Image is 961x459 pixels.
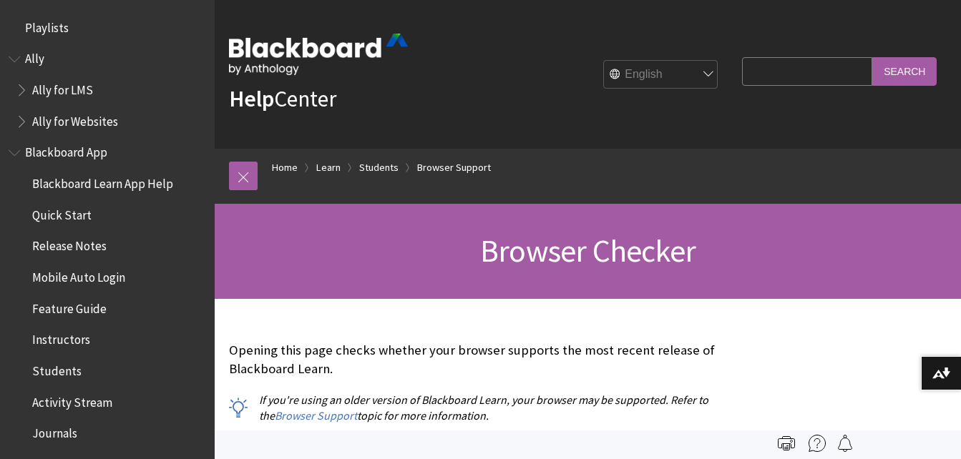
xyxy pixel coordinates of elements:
[32,109,118,129] span: Ally for Websites
[604,61,718,89] select: Site Language Selector
[229,84,274,113] strong: Help
[25,47,44,66] span: Ally
[9,16,206,40] nav: Book outline for Playlists
[32,265,125,285] span: Mobile Auto Login
[229,84,336,113] a: HelpCenter
[316,159,341,177] a: Learn
[480,231,696,270] span: Browser Checker
[809,435,826,452] img: More help
[32,78,93,97] span: Ally for LMS
[32,390,112,410] span: Activity Stream
[229,34,408,75] img: Blackboard by Anthology
[778,435,795,452] img: Print
[32,359,82,378] span: Students
[872,57,937,85] input: Search
[25,16,69,35] span: Playlists
[9,47,206,134] nav: Book outline for Anthology Ally Help
[32,203,92,222] span: Quick Start
[359,159,399,177] a: Students
[32,422,77,441] span: Journals
[836,435,854,452] img: Follow this page
[32,172,173,191] span: Blackboard Learn App Help
[275,408,357,423] a: Browser Support
[229,341,735,378] p: Opening this page checks whether your browser supports the most recent release of Blackboard Learn.
[32,297,107,316] span: Feature Guide
[32,235,107,254] span: Release Notes
[417,159,491,177] a: Browser Support
[32,328,90,347] span: Instructors
[229,392,735,424] p: If you're using an older version of Blackboard Learn, your browser may be supported. Refer to the...
[272,159,298,177] a: Home
[25,141,107,160] span: Blackboard App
